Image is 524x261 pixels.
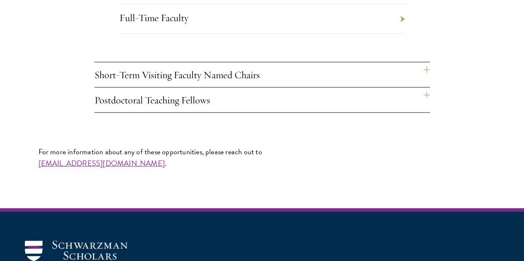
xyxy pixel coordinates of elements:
[94,88,430,113] h4: Postdoctoral Teaching Fellows
[119,12,188,24] a: Full-Time Faculty
[94,62,430,87] h4: Short-Term Visiting Faculty Named Chairs
[39,146,486,169] p: For more information about any of these opportunities, please reach out to .
[39,158,165,169] a: [EMAIL_ADDRESS][DOMAIN_NAME]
